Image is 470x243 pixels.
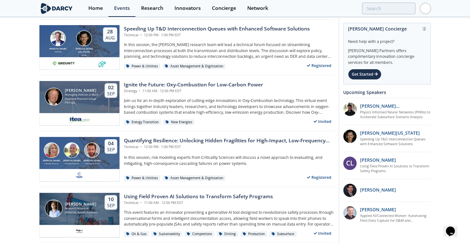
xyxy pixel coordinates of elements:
span: • [140,33,143,37]
div: Sustainability [151,231,182,237]
div: Invited [311,118,334,125]
img: f59c13b7-8146-4c0f-b540-69d0cf6e4c34 [75,171,83,179]
div: ITEA spa [65,101,99,105]
p: In this session, the [PERSON_NAME] research team will lead a technical forum focused on streamlin... [124,42,334,59]
div: Technical 12:00 PM - 1:00 PM EDT [124,145,334,150]
div: Registered [304,173,334,181]
img: Ross Dakin [84,142,100,158]
div: [PERSON_NAME] [62,159,82,163]
div: CL [343,157,357,170]
div: Registered [304,62,334,70]
div: Sep [107,147,115,152]
p: [PERSON_NAME] [360,186,396,193]
a: Juan Mayol [PERSON_NAME] Research Associate [PERSON_NAME] Partners 10 Sep Using Field Proven AI S... [39,193,334,237]
div: Ignite the Future: Oxy-Combustion for Low-Carbon Power [124,81,263,89]
div: [PERSON_NAME][US_STATE] [74,47,94,54]
div: Home [88,6,103,11]
img: Luigi Montana [76,30,92,46]
img: 20112e9a-1f67-404a-878c-a26f1c79f5da [343,103,357,116]
div: 10 [107,196,115,203]
div: [PERSON_NAME] [42,159,62,163]
div: Technical 12:00 PM - 1:00 PM EDT [124,33,310,38]
div: Drilling [217,231,238,237]
img: 1b183925-147f-4a47-82c9-16eeeed5003c [343,130,357,143]
img: logo-wide.svg [39,3,74,14]
p: [PERSON_NAME] [PERSON_NAME] [360,103,431,109]
div: [PERSON_NAME] [65,88,99,93]
input: Advanced Search [362,3,415,14]
div: Strategy 11:00 AM - 12:00 PM EDT [124,89,263,94]
p: [PERSON_NAME] [360,206,396,213]
p: [PERSON_NAME] [360,157,396,163]
p: This event features an innovator presenting a generative AI tool designed to revolutionize safety... [124,210,334,227]
div: [PERSON_NAME] Partners offers complimentary innovation concierge services for all members. [348,44,426,65]
div: Upcoming Speakers [343,87,431,98]
a: Patrick Imeson [PERSON_NAME] Managing Director at Black Diamond Financial Group ITEA spa 02 Sep I... [39,81,334,125]
div: Power & Utilities [124,175,160,181]
img: information.svg [423,27,426,30]
img: c99e3ca0-ae72-4bf9-a710-a645b1189d83 [75,227,83,235]
div: Asset Management & Digitization [163,64,226,69]
div: Managing Director at Black Diamond Financial Group [65,93,99,101]
img: Ben Ruddell [64,142,79,158]
a: Physics Informed Neural Networks (PINNs) to Accelerate Subsurface Scenario Analysis [360,110,431,120]
img: e2203200-5b7a-4eed-a60e-128142053302 [68,115,91,123]
div: Energy Transition [124,119,161,125]
a: Speeding Up T&D Interconnection Queues with Enhanced Software Solutions [360,137,431,147]
div: Using Field Proven AI Solutions to Transform Safety Programs [124,193,273,200]
div: [PERSON_NAME] [65,202,97,206]
div: Subsurface [269,231,297,237]
div: [PERSON_NAME] [48,47,68,51]
span: • [140,145,143,149]
img: 10e008b0-193f-493d-a134-a0520e334597 [52,59,75,67]
div: Research Associate [65,206,97,211]
div: New Energies [163,119,195,125]
div: Events [114,6,130,11]
div: Innovators [174,6,201,11]
iframe: chat widget [443,218,464,237]
div: 02 [107,84,115,91]
div: Concierge [212,6,236,11]
img: 257d1208-f7de-4aa6-9675-f79dcebd2004 [343,206,357,219]
div: Research [141,6,163,11]
div: Aug [106,35,115,41]
img: Patrick Imeson [45,88,63,105]
div: Invited [311,229,334,237]
img: Susan Ginsburg [44,142,59,158]
div: Sep [107,203,115,208]
div: Need help with a project? [348,34,426,44]
img: Brian Fitzsimons [50,30,66,46]
div: Get Started [348,69,381,80]
div: Criticality Sciences [82,162,102,165]
div: [PERSON_NAME] Concierge [348,23,426,34]
div: Oil & Gas [124,231,149,237]
div: GridUnity [48,51,68,53]
div: Technical 11:00 AM - 12:00 PM EDT [124,200,273,206]
p: Join us for an in-depth exploration of cutting-edge innovations in Oxy-Combustion technology. Thi... [124,98,334,115]
p: [PERSON_NAME][US_STATE] [360,130,420,136]
img: 47e0ea7c-5f2f-49e4-bf12-0fca942f69fc [343,184,357,197]
a: Brian Fitzsimons [PERSON_NAME] GridUnity Luigi Montana [PERSON_NAME][US_STATE] envelio 28 Aug Spe... [39,25,334,70]
div: 04 [107,140,115,147]
div: Quantifying Resilience: Unlocking Hidden Fragilities for High-Impact, Low-Frequency (HILF) Event ... [124,137,334,145]
div: Power & Utilities [124,64,160,69]
div: 28 [106,29,115,35]
div: envelio [74,54,94,57]
div: Completions [185,231,215,237]
img: Profile [420,3,431,14]
div: Sep [107,91,115,97]
div: Production [241,231,267,237]
div: Criticality Sciences [62,162,82,165]
div: Asset Management & Digitization [163,175,226,181]
a: Susan Ginsburg [PERSON_NAME] Criticality Sciences Ben Ruddell [PERSON_NAME] Criticality Sciences ... [39,137,334,181]
a: Using Field Proven AI Solutions to Transform Safety Programs [360,164,431,174]
p: In this session, risk modeling experts from Criticality Sciences will discuss a novel approach to... [124,155,334,166]
div: [PERSON_NAME] [82,159,102,163]
div: Network [247,6,268,11]
div: Criticality Sciences [42,162,62,165]
a: Applied AI/Connected Worker: Automating Field Data Capture for O&M and Construction [360,213,431,224]
div: [PERSON_NAME] Partners [65,211,97,215]
div: Speeding Up T&D Interconnection Queues with Enhanced Software Solutions [124,25,310,33]
img: Juan Mayol [45,199,63,217]
img: 336b6de1-6040-4323-9c13-5718d9811639 [98,59,106,67]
